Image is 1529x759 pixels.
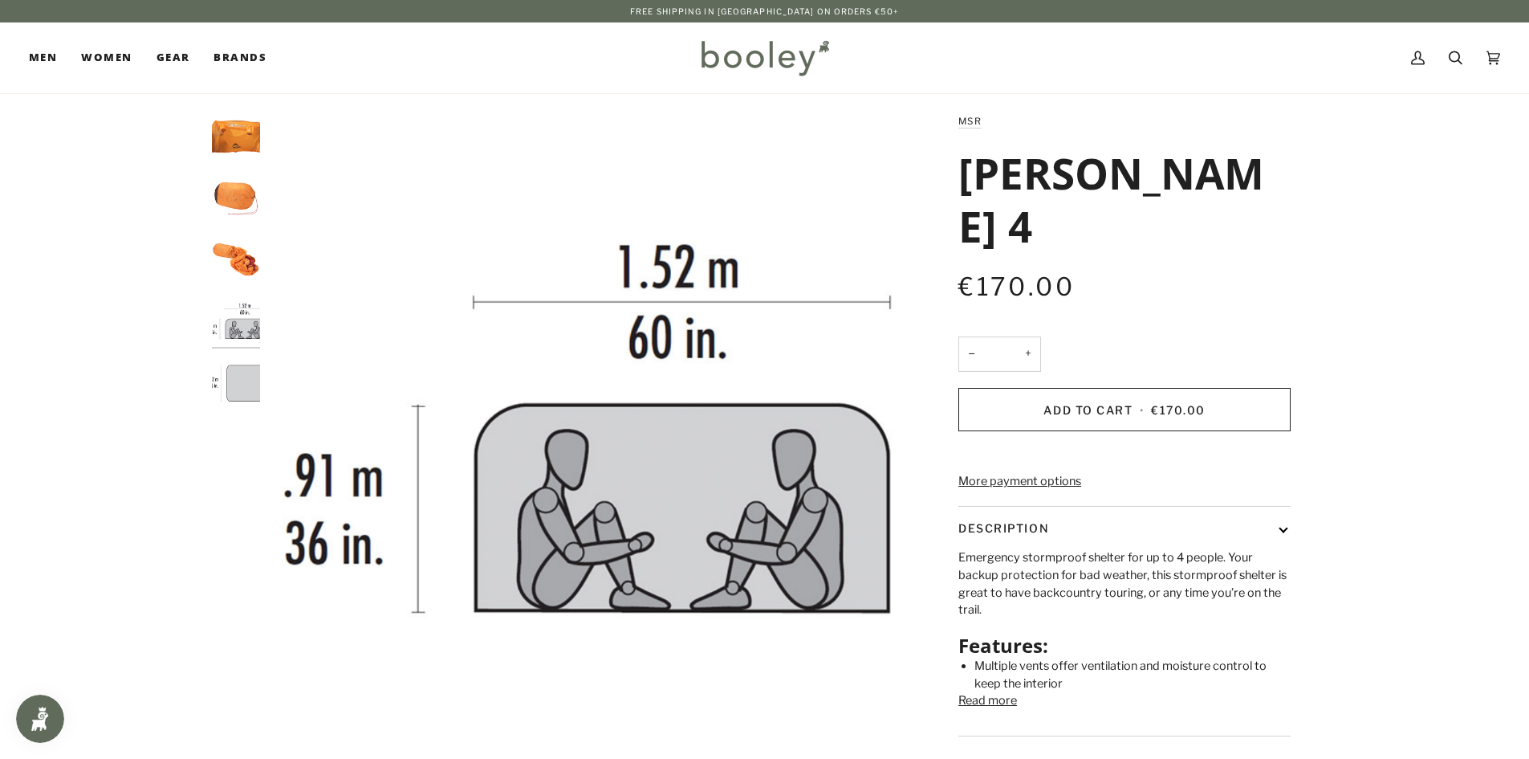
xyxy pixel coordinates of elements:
input: Quantity [958,337,1041,373]
p: Free Shipping in [GEOGRAPHIC_DATA] on Orders €50+ [630,5,899,18]
button: Read more [958,692,1017,710]
img: MSR Munro Bothy 4 - Booley Galway [212,112,260,161]
span: €170.00 [958,271,1075,302]
img: MSR Munro Bothy 4 - Booley Galway [212,297,260,345]
img: Booley [694,35,835,81]
span: • [1137,403,1148,417]
a: Women [69,22,144,93]
img: MSR Munro Bothy 4 - Booley Galway [212,174,260,222]
button: + [1015,337,1041,373]
button: Add to Cart • €170.00 [958,388,1291,431]
a: Brands [201,22,279,93]
a: Gear [144,22,202,93]
button: Description [958,507,1291,549]
iframe: Button to open loyalty program pop-up [16,695,64,743]
a: More payment options [958,473,1291,491]
li: Multiple vents offer ventilation and moisture control to keep the interior [974,658,1291,692]
span: Brands [213,50,266,66]
h2: Features: [958,634,1291,658]
p: Emergency stormproof shelter for up to 4 people. Your backup protection for bad weather, this sto... [958,549,1291,619]
a: Men [29,22,69,93]
span: Add to Cart [1043,403,1133,417]
span: €170.00 [1151,403,1206,417]
img: MSR Munro Bothy 4 - Booley Galway [268,112,903,748]
img: MSR Munro Bothy 4 - Booley Galway [212,359,260,407]
h1: [PERSON_NAME] 4 [958,146,1279,252]
a: MSR [958,116,982,127]
span: Gear [157,50,190,66]
span: Men [29,50,57,66]
button: − [958,337,984,373]
img: MSR Munro Bothy 4 - Booley Galway [212,235,260,284]
span: Women [81,50,132,66]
